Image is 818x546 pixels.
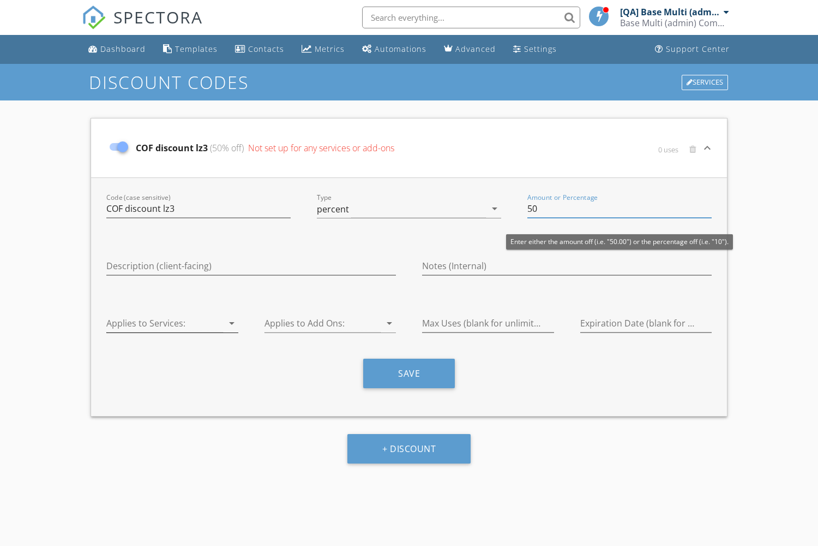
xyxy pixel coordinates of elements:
[89,73,729,92] h1: Discount Codes
[248,44,284,54] div: Contacts
[701,141,714,155] i: keyboard_arrow_down
[315,44,345,54] div: Metrics
[175,44,218,54] div: Templates
[136,141,394,155] span: COF discount lz3
[208,142,244,154] span: (50% off)
[488,202,501,215] i: arrow_drop_down
[113,5,203,28] span: SPECTORA
[620,17,729,28] div: Base Multi (admin) Company
[82,5,106,29] img: The Best Home Inspection Software - Spectora
[100,44,146,54] div: Dashboard
[527,200,712,218] input: Amount or Percentage
[455,44,496,54] div: Advanced
[422,257,712,275] input: Notes (Internal)
[225,317,238,330] i: arrow_drop_down
[106,200,291,218] input: Code (case sensitive)
[510,237,729,246] span: Enter either the amount off (i.e. "50.00") or the percentage off (i.e. "10").
[317,204,349,214] div: percent
[363,359,455,388] button: Save
[159,39,222,60] a: Templates
[358,39,431,60] a: Automations (Basic)
[681,74,729,91] a: Services
[524,44,557,54] div: Settings
[362,7,580,28] input: Search everything...
[383,317,396,330] i: arrow_drop_down
[106,257,396,275] input: Description (client-facing)
[246,142,394,154] span: Not set up for any services or add-ons
[440,39,500,60] a: Advanced
[297,39,349,60] a: Metrics
[651,39,734,60] a: Support Center
[231,39,288,60] a: Contacts
[658,145,678,154] span: 0 uses
[84,39,150,60] a: Dashboard
[682,75,728,90] div: Services
[509,39,561,60] a: Settings
[82,15,203,38] a: SPECTORA
[580,314,712,333] input: Expiration Date (blank for none)
[347,434,471,464] button: + Discount
[422,314,554,333] input: Max Uses (blank for unlimited)
[375,44,426,54] div: Automations
[666,44,730,54] div: Support Center
[620,7,721,17] div: [QA] Base Multi (admin)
